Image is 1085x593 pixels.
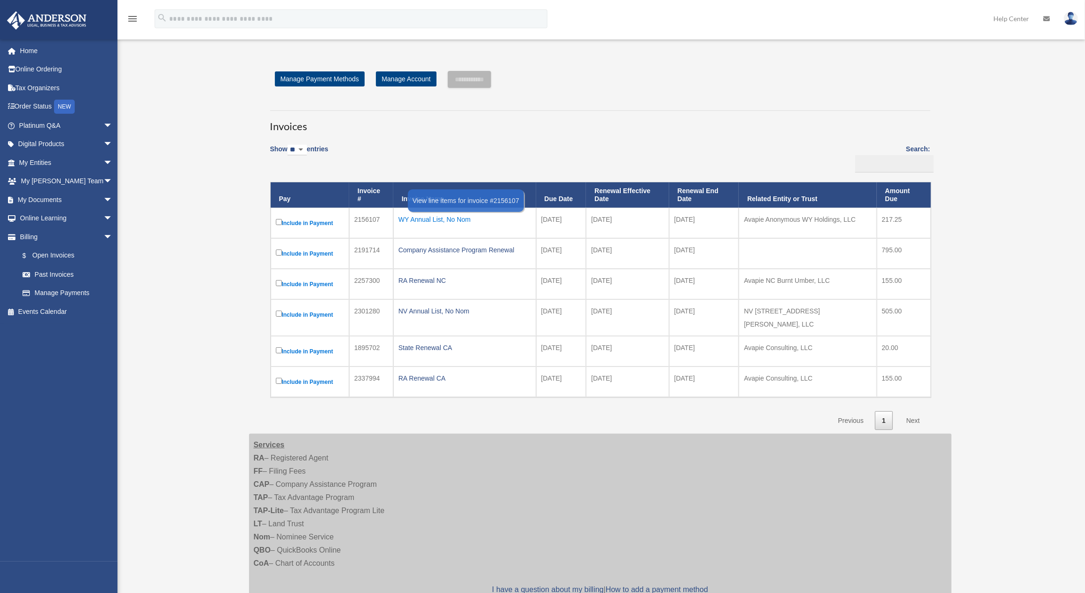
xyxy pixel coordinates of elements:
td: 155.00 [877,367,931,397]
td: [DATE] [536,367,586,397]
strong: FF [254,467,263,475]
input: Include in Payment [276,280,282,286]
strong: RA [254,454,265,462]
td: 20.00 [877,336,931,367]
td: [DATE] [669,336,739,367]
td: Avapie Consulting, LLC [739,367,876,397]
td: [DATE] [586,299,669,336]
a: Manage Payments [13,284,122,303]
div: Company Assistance Program Renewal [398,243,531,257]
label: Show entries [270,143,328,165]
select: Showentries [288,145,307,156]
div: RA Renewal NC [398,274,531,287]
span: arrow_drop_down [103,190,122,210]
a: Next [899,411,927,430]
a: Order StatusNEW [7,97,127,117]
a: Digital Productsarrow_drop_down [7,135,127,154]
i: menu [127,13,138,24]
td: [DATE] [536,336,586,367]
div: NV Annual List, No Nom [398,304,531,318]
label: Include in Payment [276,345,344,357]
strong: QBO [254,546,271,554]
div: State Renewal CA [398,341,531,354]
th: Due Date: activate to sort column ascending [536,182,586,208]
span: arrow_drop_down [103,209,122,228]
td: 1895702 [349,336,393,367]
input: Search: [855,155,934,173]
label: Include in Payment [276,278,344,290]
a: My Entitiesarrow_drop_down [7,153,127,172]
label: Include in Payment [276,376,344,388]
td: 2301280 [349,299,393,336]
label: Search: [852,143,930,172]
span: arrow_drop_down [103,153,122,172]
a: Home [7,41,127,60]
td: [DATE] [536,299,586,336]
td: 505.00 [877,299,931,336]
a: Manage Payment Methods [275,71,365,86]
td: NV [STREET_ADDRESS][PERSON_NAME], LLC [739,299,876,336]
td: [DATE] [669,269,739,299]
th: Amount Due: activate to sort column ascending [877,182,931,208]
th: Pay: activate to sort column descending [271,182,349,208]
a: menu [127,16,138,24]
strong: TAP-Lite [254,507,284,515]
td: [DATE] [536,238,586,269]
strong: LT [254,520,262,528]
td: [DATE] [669,367,739,397]
td: Avapie Consulting, LLC [739,336,876,367]
strong: TAP [254,493,268,501]
td: 2156107 [349,208,393,238]
input: Include in Payment [276,347,282,353]
label: Include in Payment [276,217,344,229]
input: Include in Payment [276,219,282,225]
a: Platinum Q&Aarrow_drop_down [7,116,127,135]
label: Include in Payment [276,309,344,320]
td: [DATE] [586,269,669,299]
span: $ [28,250,32,262]
span: arrow_drop_down [103,135,122,154]
a: Manage Account [376,71,436,86]
td: [DATE] [669,208,739,238]
a: Tax Organizers [7,78,127,97]
a: $Open Invoices [13,246,117,265]
img: User Pic [1064,12,1078,25]
input: Include in Payment [276,311,282,317]
td: [DATE] [586,238,669,269]
td: 2191714 [349,238,393,269]
span: arrow_drop_down [103,172,122,191]
a: My Documentsarrow_drop_down [7,190,127,209]
td: 155.00 [877,269,931,299]
a: Online Learningarrow_drop_down [7,209,127,228]
td: 795.00 [877,238,931,269]
strong: CoA [254,559,269,567]
a: My [PERSON_NAME] Teamarrow_drop_down [7,172,127,191]
div: WY Annual List, No Nom [398,213,531,226]
td: 217.25 [877,208,931,238]
td: [DATE] [536,269,586,299]
span: arrow_drop_down [103,227,122,247]
input: Include in Payment [276,378,282,384]
i: search [157,13,167,23]
td: 2337994 [349,367,393,397]
th: Renewal Effective Date: activate to sort column ascending [586,182,669,208]
div: RA Renewal CA [398,372,531,385]
td: 2257300 [349,269,393,299]
input: Include in Payment [276,250,282,256]
strong: Services [254,441,285,449]
a: Billingarrow_drop_down [7,227,122,246]
td: [DATE] [586,367,669,397]
th: Related Entity or Trust: activate to sort column ascending [739,182,876,208]
th: Invoice #: activate to sort column ascending [349,182,393,208]
td: Avapie NC Burnt Umber, LLC [739,269,876,299]
a: Events Calendar [7,302,127,321]
img: Anderson Advisors Platinum Portal [4,11,89,30]
td: [DATE] [536,208,586,238]
span: arrow_drop_down [103,116,122,135]
strong: CAP [254,480,270,488]
a: Online Ordering [7,60,127,79]
h3: Invoices [270,110,930,134]
td: [DATE] [669,299,739,336]
div: NEW [54,100,75,114]
label: Include in Payment [276,248,344,259]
